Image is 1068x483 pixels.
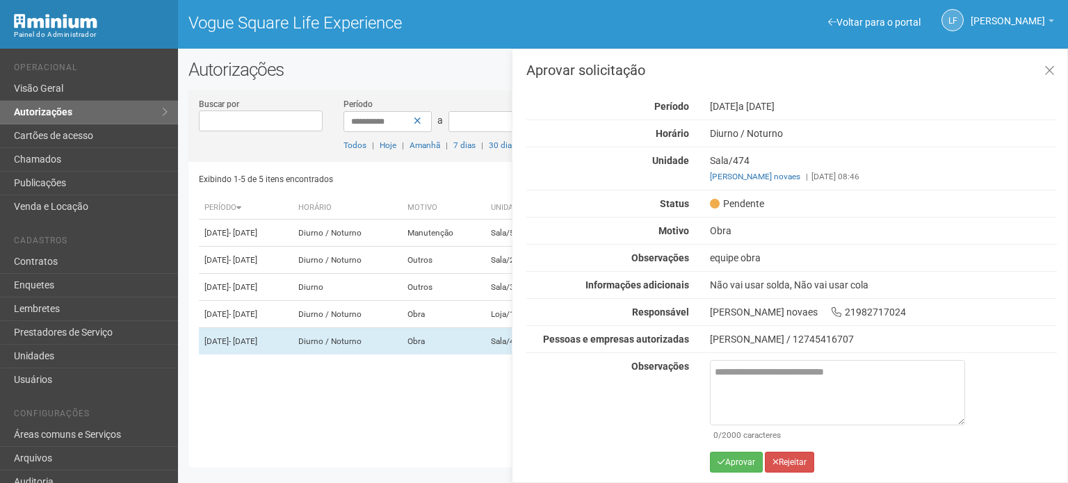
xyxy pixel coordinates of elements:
span: - [DATE] [229,282,257,292]
button: Aprovar [710,452,763,473]
span: | [806,172,808,181]
strong: Unidade [652,155,689,166]
strong: Horário [656,128,689,139]
th: Horário [293,197,402,220]
strong: Observações [631,252,689,263]
td: Diurno / Noturno [293,328,402,355]
div: [DATE] [699,100,1067,113]
strong: Informações adicionais [585,279,689,290]
td: Diurno / Noturno [293,220,402,247]
td: Outros [402,247,485,274]
li: Operacional [14,63,168,77]
span: | [481,140,483,150]
td: Sala/588 [485,220,551,247]
span: - [DATE] [229,309,257,319]
span: Pendente [710,197,764,210]
li: Configurações [14,409,168,423]
div: /2000 caracteres [713,429,962,441]
span: | [446,140,448,150]
td: Obra [402,301,485,328]
td: [DATE] [199,247,293,274]
th: Período [199,197,293,220]
img: Minium [14,14,97,28]
span: | [372,140,374,150]
th: Motivo [402,197,485,220]
span: a [DATE] [738,101,775,112]
a: [PERSON_NAME] novaes [710,172,800,181]
div: equipe obra [699,252,1067,264]
li: Cadastros [14,236,168,250]
label: Buscar por [199,98,239,110]
a: Hoje [380,140,396,150]
div: Painel do Administrador [14,28,168,41]
div: Exibindo 1-5 de 5 itens encontrados [199,169,619,190]
span: Letícia Florim [971,2,1045,26]
th: Unidade [485,197,551,220]
div: [DATE] 08:46 [710,170,1057,183]
div: Sala/474 [699,154,1067,183]
strong: Responsável [632,306,689,318]
td: [DATE] [199,220,293,247]
span: - [DATE] [229,255,257,265]
span: - [DATE] [229,228,257,238]
span: | [402,140,404,150]
td: Diurno / Noturno [293,301,402,328]
strong: Período [654,101,689,112]
strong: Motivo [658,225,689,236]
td: Diurno [293,274,402,301]
strong: Observações [631,361,689,372]
strong: Status [660,198,689,209]
td: Obra [402,328,485,355]
span: - [DATE] [229,336,257,346]
div: Obra [699,224,1067,237]
td: Loja/160 [485,301,551,328]
div: [PERSON_NAME] novaes 21982717024 [699,306,1067,318]
a: Amanhã [410,140,440,150]
a: 7 dias [453,140,476,150]
h1: Vogue Square Life Experience [188,14,613,32]
a: Fechar [1035,56,1064,86]
a: Todos [343,140,366,150]
td: Manutenção [402,220,485,247]
div: Diurno / Noturno [699,127,1067,140]
label: Período [343,98,373,110]
span: 0 [713,430,718,440]
h2: Autorizações [188,59,1058,80]
a: Voltar para o portal [828,17,921,28]
td: Sala/283 [485,247,551,274]
td: [DATE] [199,328,293,355]
a: 30 dias [489,140,516,150]
div: [PERSON_NAME] / 12745416707 [710,333,1057,345]
a: LF [941,9,964,31]
td: Outros [402,274,485,301]
button: Rejeitar [765,452,814,473]
td: [DATE] [199,301,293,328]
td: [DATE] [199,274,293,301]
span: a [437,115,443,126]
h3: Aprovar solicitação [526,63,1057,77]
td: Diurno / Noturno [293,247,402,274]
td: Sala/311 [485,274,551,301]
div: Não vai usar solda, Não vai usar cola [699,279,1067,291]
td: Sala/474 [485,328,551,355]
strong: Pessoas e empresas autorizadas [543,334,689,345]
a: [PERSON_NAME] [971,17,1054,28]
